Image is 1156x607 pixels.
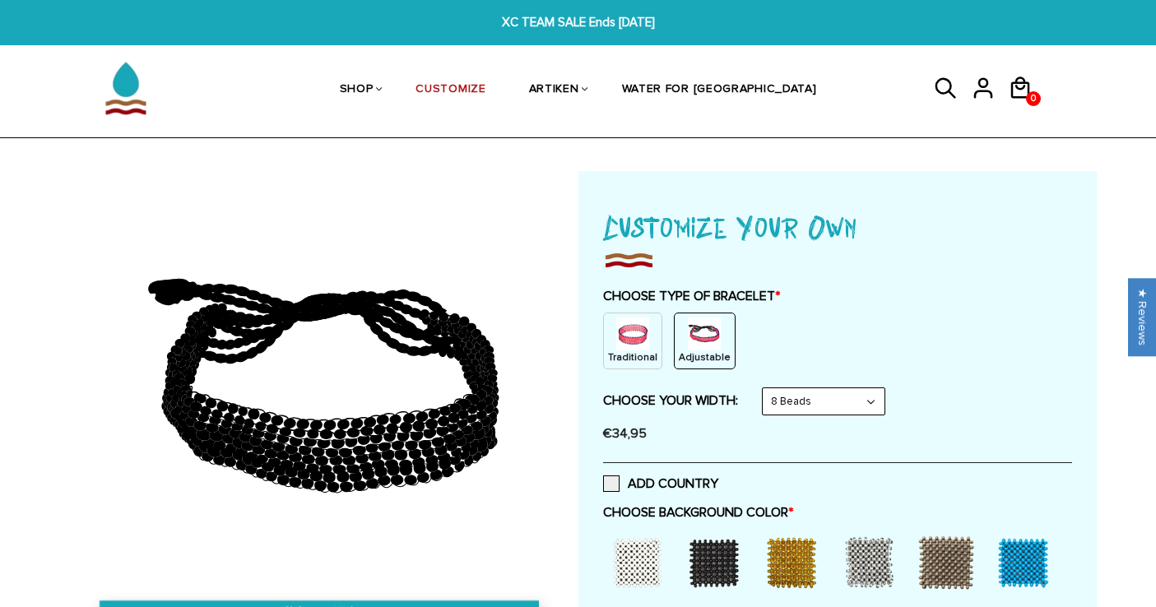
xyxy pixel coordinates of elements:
[340,48,374,132] a: SHOP
[603,392,738,409] label: CHOOSE YOUR WIDTH:
[680,529,754,595] div: Black
[990,529,1064,595] div: Sky Blue
[758,529,832,595] div: Gold
[603,425,647,442] span: €34,95
[603,313,662,369] div: Non String
[835,529,909,595] div: Silver
[679,350,731,364] p: Adjustable
[603,504,1072,521] label: CHOOSE BACKGROUND COLOR
[357,13,800,32] span: XC TEAM SALE Ends [DATE]
[603,529,677,595] div: White
[688,317,721,350] img: string.PNG
[603,475,718,492] label: ADD COUNTRY
[912,529,987,595] div: Grey
[416,48,485,132] a: CUSTOMIZE
[529,48,579,132] a: ARTIKEN
[603,204,1072,248] h1: Customize Your Own
[608,350,657,364] p: Traditional
[603,288,1072,304] label: CHOOSE TYPE OF BRACELET
[1008,105,1045,108] a: 0
[616,317,649,350] img: non-string.png
[603,248,654,271] img: imgboder_100x.png
[674,313,736,369] div: String
[1128,278,1156,356] div: Click to open Judge.me floating reviews tab
[1027,86,1040,111] span: 0
[622,48,817,132] a: WATER FOR [GEOGRAPHIC_DATA]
